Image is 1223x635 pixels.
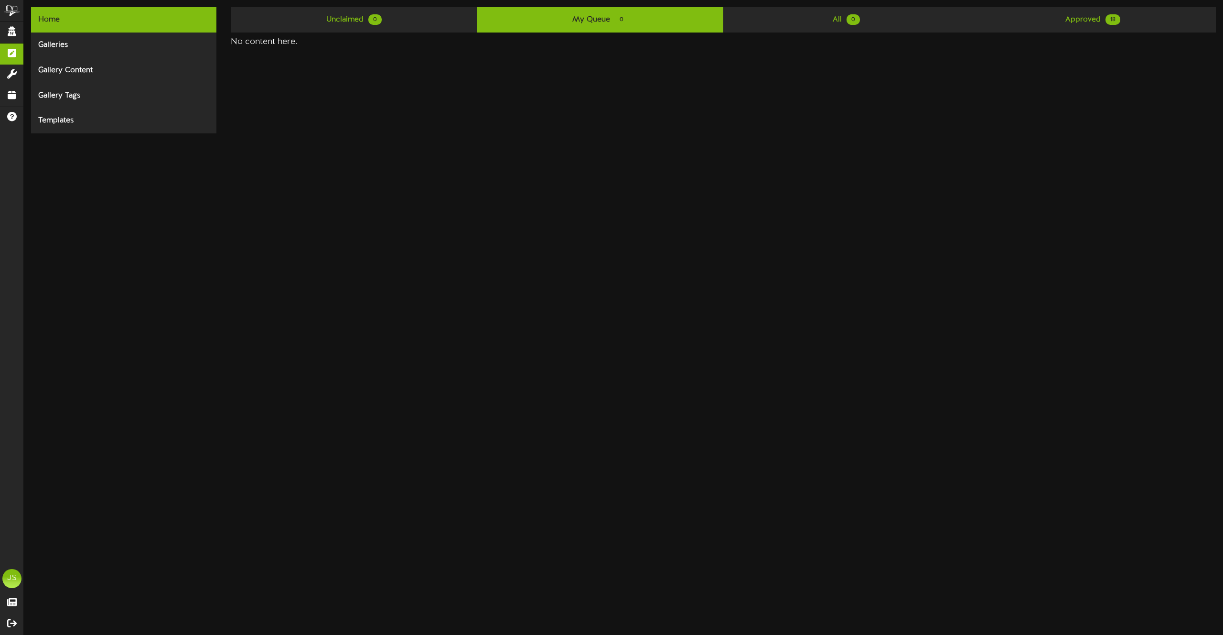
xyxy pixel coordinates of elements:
[31,58,216,83] div: Gallery Content
[970,7,1216,33] a: Approved
[1105,14,1120,25] span: 18
[477,7,723,33] a: My Queue
[31,33,216,58] div: Galleries
[231,7,477,33] a: Unclaimed
[847,14,860,25] span: 0
[31,108,216,133] div: Templates
[723,7,969,33] a: All
[231,37,1216,47] h4: No content here.
[31,7,216,33] div: Home
[615,14,628,25] span: 0
[2,569,21,588] div: JS
[31,83,216,109] div: Gallery Tags
[368,14,382,25] span: 0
